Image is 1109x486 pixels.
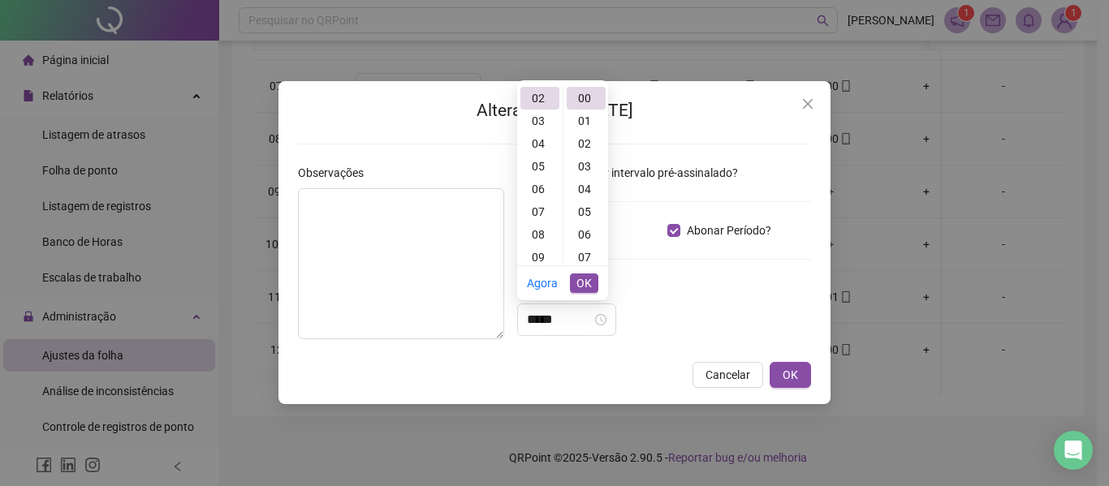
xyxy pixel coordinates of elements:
div: 09 [520,246,559,269]
div: 01 [567,110,606,132]
span: Cancelar [706,366,750,384]
button: Close [795,91,821,117]
div: 02 [520,87,559,110]
div: 06 [567,223,606,246]
div: 06 [520,178,559,200]
div: 05 [567,200,606,223]
div: 03 [520,110,559,132]
div: Open Intercom Messenger [1054,431,1093,470]
button: OK [770,362,811,388]
div: 07 [520,200,559,223]
label: Observações [298,164,374,182]
h2: Alterar no dia [DATE] [298,97,811,124]
span: Abonar Período? [680,221,778,239]
span: close [801,97,814,110]
div: 08 [520,223,559,246]
span: OK [576,274,592,292]
div: 05 [520,155,559,178]
span: Desconsiderar intervalo pré-assinalado? [530,164,744,182]
button: OK [570,273,598,293]
span: OK [783,366,798,384]
div: 04 [567,178,606,200]
div: 02 [567,132,606,155]
div: 03 [567,155,606,178]
div: 04 [520,132,559,155]
a: Agora [527,277,558,290]
div: 00 [567,87,606,110]
button: Cancelar [693,362,763,388]
div: 07 [567,246,606,269]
